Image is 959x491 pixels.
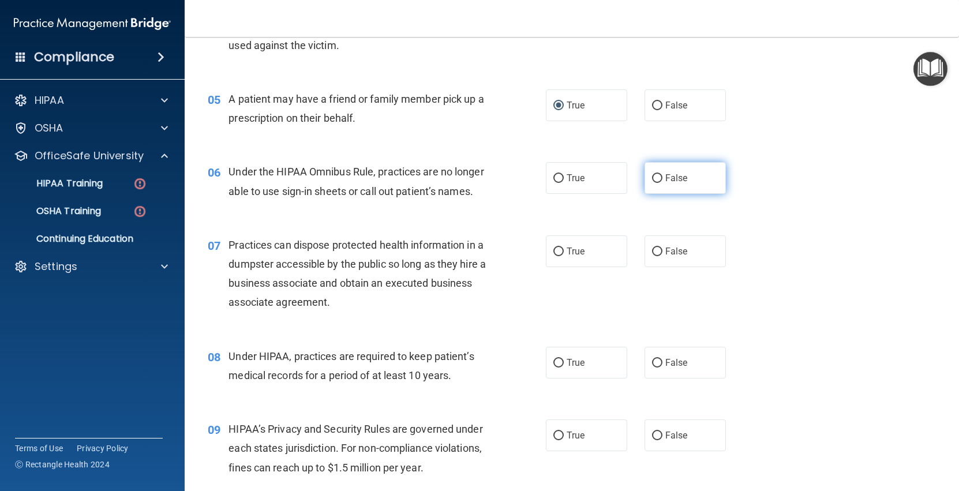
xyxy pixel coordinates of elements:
[133,204,147,219] img: danger-circle.6113f641.png
[208,239,220,253] span: 07
[208,166,220,179] span: 06
[35,93,64,107] p: HIPAA
[665,173,688,183] span: False
[553,174,564,183] input: True
[14,260,168,273] a: Settings
[567,246,585,257] span: True
[665,246,688,257] span: False
[8,233,165,245] p: Continuing Education
[228,166,484,197] span: Under the HIPAA Omnibus Rule, practices are no longer able to use sign-in sheets or call out pati...
[913,52,947,86] button: Open Resource Center
[652,432,662,440] input: False
[133,177,147,191] img: danger-circle.6113f641.png
[35,121,63,135] p: OSHA
[567,430,585,441] span: True
[567,173,585,183] span: True
[665,357,688,368] span: False
[553,359,564,368] input: True
[553,248,564,256] input: True
[35,149,144,163] p: OfficeSafe University
[665,430,688,441] span: False
[14,12,171,35] img: PMB logo
[15,459,110,470] span: Ⓒ Rectangle Health 2024
[8,178,103,189] p: HIPAA Training
[553,102,564,110] input: True
[567,357,585,368] span: True
[34,49,114,65] h4: Compliance
[228,239,486,309] span: Practices can dispose protected health information in a dumpster accessible by the public so long...
[567,100,585,111] span: True
[652,359,662,368] input: False
[14,149,168,163] a: OfficeSafe University
[652,248,662,256] input: False
[652,174,662,183] input: False
[228,423,482,473] span: HIPAA’s Privacy and Security Rules are governed under each states jurisdiction. For non-complianc...
[208,93,220,107] span: 05
[14,121,168,135] a: OSHA
[14,93,168,107] a: HIPAA
[652,102,662,110] input: False
[15,443,63,454] a: Terms of Use
[8,205,101,217] p: OSHA Training
[77,443,129,454] a: Privacy Policy
[228,350,474,381] span: Under HIPAA, practices are required to keep patient’s medical records for a period of at least 10...
[665,100,688,111] span: False
[901,411,945,455] iframe: Drift Widget Chat Controller
[208,423,220,437] span: 09
[35,260,77,273] p: Settings
[208,350,220,364] span: 08
[228,93,484,124] span: A patient may have a friend or family member pick up a prescription on their behalf.
[553,432,564,440] input: True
